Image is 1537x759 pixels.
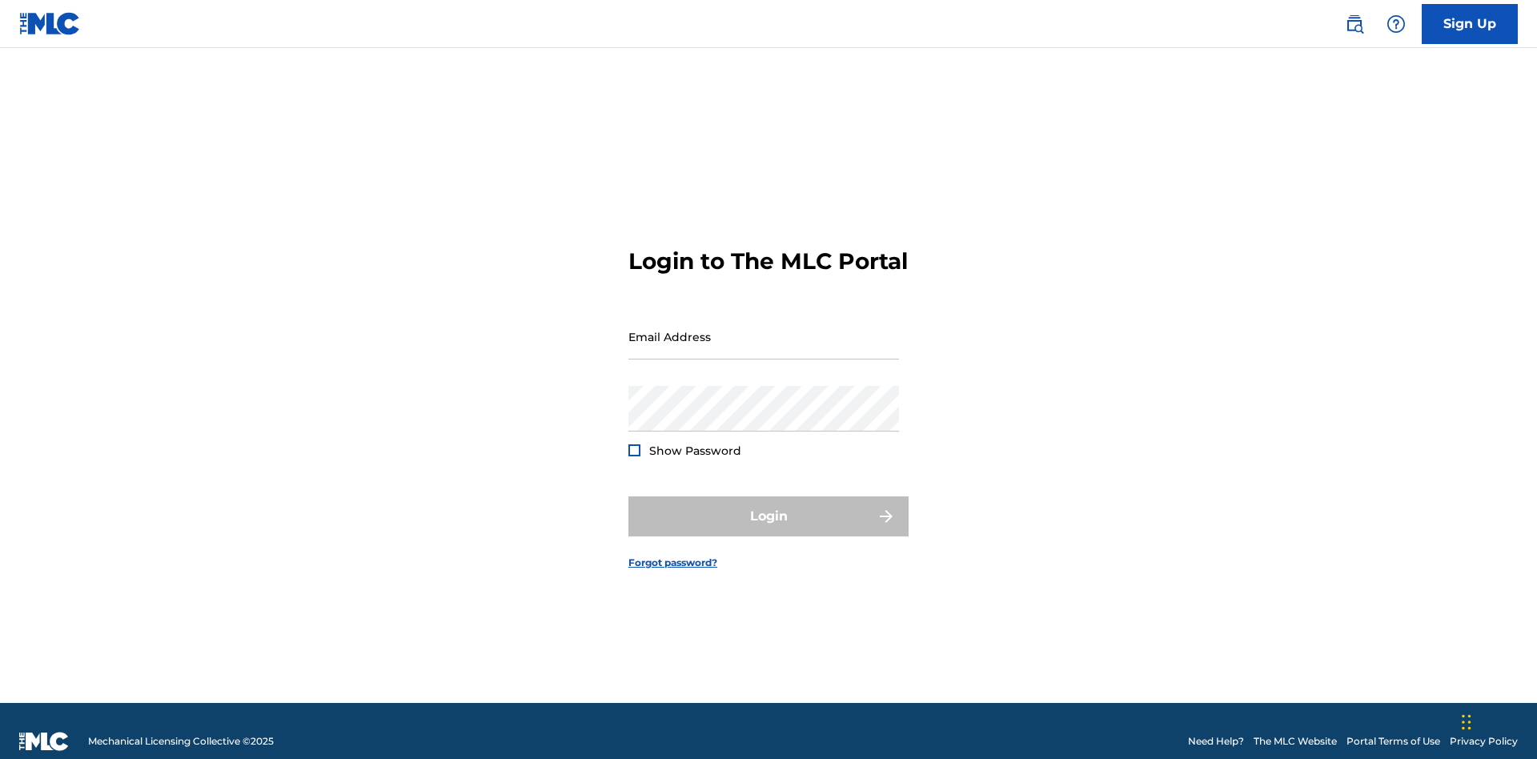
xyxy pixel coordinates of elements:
[1380,8,1412,40] div: Help
[1422,4,1518,44] a: Sign Up
[19,12,81,35] img: MLC Logo
[1338,8,1370,40] a: Public Search
[1254,734,1337,749] a: The MLC Website
[1188,734,1244,749] a: Need Help?
[1387,14,1406,34] img: help
[628,247,908,275] h3: Login to The MLC Portal
[1346,734,1440,749] a: Portal Terms of Use
[1462,698,1471,746] div: Drag
[628,556,717,570] a: Forgot password?
[649,444,741,458] span: Show Password
[1457,682,1537,759] iframe: Chat Widget
[88,734,274,749] span: Mechanical Licensing Collective © 2025
[1450,734,1518,749] a: Privacy Policy
[1345,14,1364,34] img: search
[19,732,69,751] img: logo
